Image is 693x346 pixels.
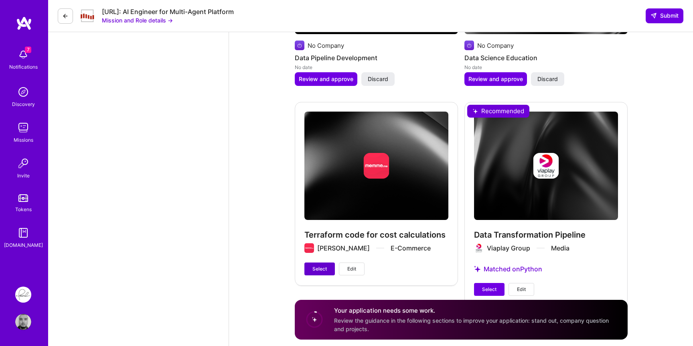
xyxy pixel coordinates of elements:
a: User Avatar [13,314,33,330]
span: Select [312,265,327,273]
span: Discard [537,75,558,83]
h4: Your application needs some work. [334,306,618,315]
div: No Company [477,41,514,50]
img: tokens [18,194,28,202]
div: Invite [17,171,30,180]
span: Discard [368,75,388,83]
button: Edit [339,263,365,275]
button: Select [474,283,505,296]
button: Discard [361,72,395,86]
img: Invite [15,155,31,171]
span: Edit [517,286,526,293]
div: No date [464,63,628,71]
img: Pearl: Data Science Team [15,287,31,303]
button: Discard [531,72,564,86]
div: No Company [308,41,344,50]
button: Review and approve [295,72,357,86]
div: Notifications [9,63,38,71]
h4: Data Science Education [464,53,628,63]
button: Select [304,263,335,275]
span: Edit [347,265,356,273]
div: [URL]: AI Engineer for Multi-Agent Platform [102,8,234,16]
img: discovery [15,84,31,100]
img: teamwork [15,120,31,136]
img: guide book [15,225,31,241]
span: Review and approve [468,75,523,83]
div: Missions [14,136,33,144]
div: Tokens [15,205,32,214]
button: Review and approve [464,72,527,86]
h4: Data Pipeline Development [295,53,458,63]
span: Review and approve [299,75,353,83]
img: logo [16,16,32,31]
button: Submit [646,8,683,23]
span: Review the guidance in the following sections to improve your application: stand out, company que... [334,317,609,332]
img: Company logo [295,41,304,50]
div: No date [295,63,458,71]
span: 7 [25,47,31,53]
div: [DOMAIN_NAME] [4,241,43,249]
button: Mission and Role details → [102,16,173,24]
img: Company Logo [79,9,95,23]
a: Pearl: Data Science Team [13,287,33,303]
span: Submit [650,12,679,20]
img: bell [15,47,31,63]
div: Discovery [12,100,35,108]
img: User Avatar [15,314,31,330]
button: Edit [509,283,534,296]
img: Company logo [464,41,474,50]
span: Select [482,286,496,293]
i: icon SendLight [650,12,657,19]
i: icon LeftArrowDark [62,13,69,19]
